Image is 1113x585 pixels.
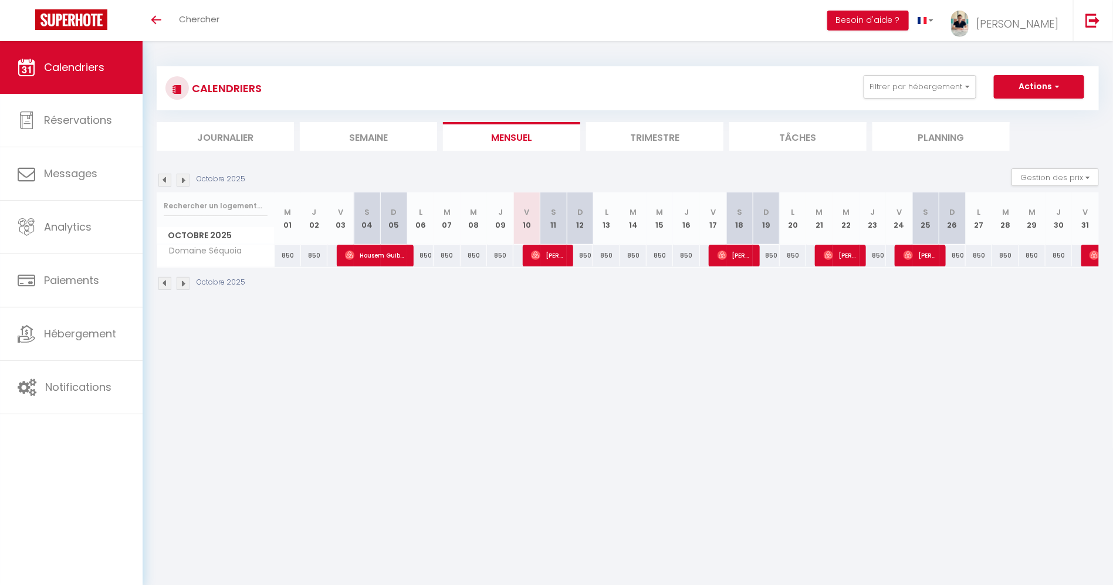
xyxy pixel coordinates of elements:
[444,207,451,218] abbr: M
[301,192,327,245] th: 02
[365,207,370,218] abbr: S
[994,75,1084,99] button: Actions
[1057,207,1061,218] abbr: J
[157,227,274,244] span: Octobre 2025
[647,192,673,245] th: 15
[1019,192,1046,245] th: 29
[284,207,291,218] abbr: M
[729,122,867,151] li: Tâches
[44,113,112,127] span: Réservations
[647,245,673,266] div: 850
[718,244,753,266] span: [PERSON_NAME]
[726,192,753,245] th: 18
[833,192,859,245] th: 22
[673,245,699,266] div: 850
[44,326,116,341] span: Hébergement
[939,245,966,266] div: 850
[567,245,593,266] div: 850
[498,207,503,218] abbr: J
[977,207,981,218] abbr: L
[1085,13,1100,28] img: logout
[301,245,327,266] div: 850
[577,207,583,218] abbr: D
[966,245,992,266] div: 850
[1011,168,1099,186] button: Gestion des prix
[1029,207,1036,218] abbr: M
[434,245,460,266] div: 850
[780,192,806,245] th: 20
[711,207,716,218] abbr: V
[44,273,99,288] span: Paiements
[1072,192,1099,245] th: 31
[824,244,859,266] span: [PERSON_NAME]
[791,207,794,218] abbr: L
[419,207,422,218] abbr: L
[551,207,556,218] abbr: S
[904,244,939,266] span: [PERSON_NAME]
[312,207,316,218] abbr: J
[860,192,886,245] th: 23
[605,207,608,218] abbr: L
[806,192,833,245] th: 21
[179,13,219,25] span: Chercher
[345,244,407,266] span: Housem Guibane
[827,11,909,31] button: Besoin d'aide ?
[843,207,850,218] abbr: M
[44,219,92,234] span: Analytics
[531,244,566,266] span: [PERSON_NAME]
[753,245,779,266] div: 850
[620,192,647,245] th: 14
[45,380,111,394] span: Notifications
[44,60,104,75] span: Calendriers
[354,192,380,245] th: 04
[443,122,580,151] li: Mensuel
[35,9,107,30] img: Super Booking
[1019,245,1046,266] div: 850
[157,122,294,151] li: Journalier
[620,245,647,266] div: 850
[657,207,664,218] abbr: M
[434,192,460,245] th: 07
[976,16,1058,31] span: [PERSON_NAME]
[816,207,823,218] abbr: M
[300,122,437,151] li: Semaine
[407,245,434,266] div: 850
[684,207,689,218] abbr: J
[470,207,477,218] abbr: M
[407,192,434,245] th: 06
[540,192,567,245] th: 11
[487,192,513,245] th: 09
[949,207,955,218] abbr: D
[461,192,487,245] th: 08
[630,207,637,218] abbr: M
[525,207,530,218] abbr: V
[951,11,969,37] img: ...
[391,207,397,218] abbr: D
[197,174,245,185] p: Octobre 2025
[737,207,742,218] abbr: S
[872,122,1010,151] li: Planning
[275,192,301,245] th: 01
[513,192,540,245] th: 10
[593,245,620,266] div: 850
[189,75,262,102] h3: CALENDRIERS
[864,75,976,99] button: Filtrer par hébergement
[673,192,699,245] th: 16
[159,245,245,258] span: Domaine Séquoia
[1083,207,1088,218] abbr: V
[966,192,992,245] th: 27
[763,207,769,218] abbr: D
[912,192,939,245] th: 25
[700,192,726,245] th: 17
[923,207,929,218] abbr: S
[586,122,723,151] li: Trimestre
[1046,245,1072,266] div: 850
[44,166,97,181] span: Messages
[886,192,912,245] th: 24
[593,192,620,245] th: 13
[939,192,966,245] th: 26
[780,245,806,266] div: 850
[338,207,343,218] abbr: V
[327,192,354,245] th: 03
[1046,192,1072,245] th: 30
